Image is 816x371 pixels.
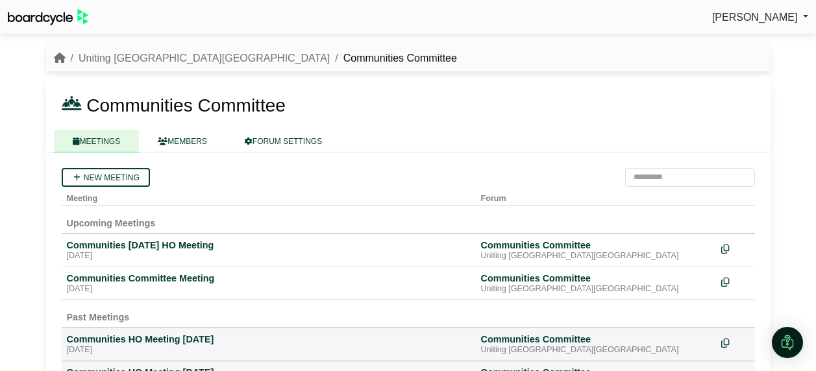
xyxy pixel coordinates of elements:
[67,333,471,345] div: Communities HO Meeting [DATE]
[481,284,711,294] div: Uniting [GEOGRAPHIC_DATA][GEOGRAPHIC_DATA]
[67,218,156,228] span: Upcoming Meetings
[139,130,226,152] a: MEMBERS
[67,345,471,355] div: [DATE]
[67,312,130,322] span: Past Meetings
[721,272,750,290] div: Make a copy
[712,9,808,26] a: [PERSON_NAME]
[772,327,803,358] div: Open Intercom Messenger
[62,187,476,206] th: Meeting
[481,333,711,355] a: Communities Committee Uniting [GEOGRAPHIC_DATA][GEOGRAPHIC_DATA]
[330,50,457,67] li: Communities Committee
[86,95,286,115] span: Communities Committee
[67,272,471,284] div: Communities Committee Meeting
[67,251,471,261] div: [DATE]
[481,345,711,355] div: Uniting [GEOGRAPHIC_DATA][GEOGRAPHIC_DATA]
[67,239,471,251] div: Communities [DATE] HO Meeting
[481,272,711,294] a: Communities Committee Uniting [GEOGRAPHIC_DATA][GEOGRAPHIC_DATA]
[226,130,341,152] a: FORUM SETTINGS
[481,239,711,251] div: Communities Committee
[79,53,330,64] a: Uniting [GEOGRAPHIC_DATA][GEOGRAPHIC_DATA]
[476,187,716,206] th: Forum
[54,130,140,152] a: MEETINGS
[8,9,88,25] img: BoardcycleBlackGreen-aaafeed430059cb809a45853b8cf6d952af9d84e6e89e1f1685b34bfd5cb7d64.svg
[62,168,150,187] a: New meeting
[67,272,471,294] a: Communities Committee Meeting [DATE]
[481,333,711,345] div: Communities Committee
[481,272,711,284] div: Communities Committee
[67,239,471,261] a: Communities [DATE] HO Meeting [DATE]
[481,239,711,261] a: Communities Committee Uniting [GEOGRAPHIC_DATA][GEOGRAPHIC_DATA]
[54,50,457,67] nav: breadcrumb
[721,333,750,351] div: Make a copy
[67,284,471,294] div: [DATE]
[721,239,750,257] div: Make a copy
[481,251,711,261] div: Uniting [GEOGRAPHIC_DATA][GEOGRAPHIC_DATA]
[67,333,471,355] a: Communities HO Meeting [DATE] [DATE]
[712,12,798,23] span: [PERSON_NAME]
